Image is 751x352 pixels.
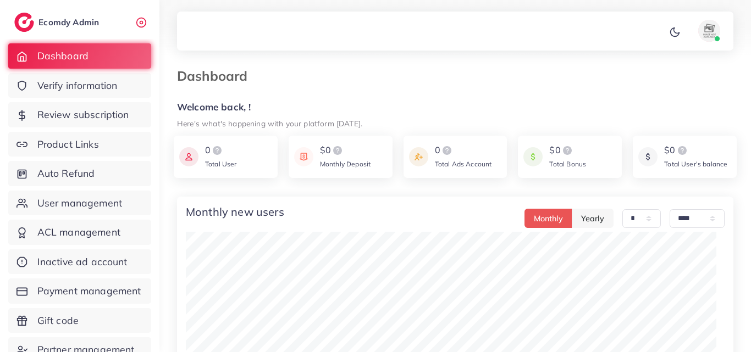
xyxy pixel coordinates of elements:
[37,79,118,93] span: Verify information
[698,20,720,42] img: avatar
[523,144,543,170] img: icon payment
[38,17,102,27] h2: Ecomdy Admin
[638,144,658,170] img: icon payment
[685,20,725,42] a: avatar
[320,160,371,168] span: Monthly Deposit
[435,144,492,157] div: 0
[435,160,492,168] span: Total Ads Account
[664,160,727,168] span: Total User’s balance
[561,144,574,157] img: logo
[37,314,79,328] span: Gift code
[37,137,99,152] span: Product Links
[8,191,151,216] a: User management
[37,225,120,239] span: ACL management
[8,73,151,98] a: Verify information
[177,68,256,84] h3: Dashboard
[186,205,284,219] h4: Monthly new users
[440,144,454,157] img: logo
[331,144,344,157] img: logo
[8,102,151,127] a: Review subscription
[14,13,102,32] a: logoEcomdy Admin
[177,102,733,113] h5: Welcome back, !
[294,144,313,170] img: icon payment
[211,144,224,157] img: logo
[8,278,151,304] a: Payment management
[8,132,151,157] a: Product Links
[37,255,128,269] span: Inactive ad account
[8,43,151,69] a: Dashboard
[37,108,129,122] span: Review subscription
[549,144,586,157] div: $0
[179,144,198,170] img: icon payment
[205,160,237,168] span: Total User
[8,249,151,275] a: Inactive ad account
[205,144,237,157] div: 0
[37,49,89,63] span: Dashboard
[8,161,151,186] a: Auto Refund
[14,13,34,32] img: logo
[524,209,572,228] button: Monthly
[37,284,141,298] span: Payment management
[8,308,151,333] a: Gift code
[549,160,586,168] span: Total Bonus
[572,209,614,228] button: Yearly
[8,220,151,245] a: ACL management
[177,119,362,128] small: Here's what's happening with your platform [DATE].
[676,144,689,157] img: logo
[409,144,428,170] img: icon payment
[37,196,122,210] span: User management
[37,166,95,181] span: Auto Refund
[664,144,727,157] div: $0
[320,144,371,157] div: $0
